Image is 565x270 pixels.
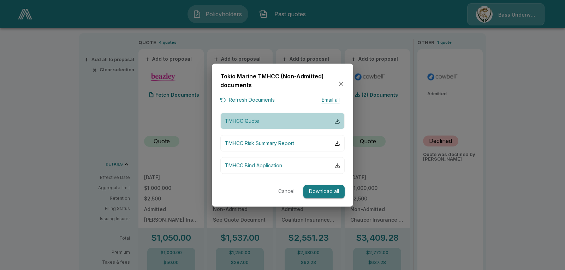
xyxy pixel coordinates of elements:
button: Cancel [275,185,298,198]
p: TMHCC Bind Application [225,162,282,169]
button: Download all [303,185,345,198]
p: TMHCC Quote [225,118,259,125]
button: Refresh Documents [220,96,275,104]
h6: Tokio Marine TMHCC (Non-Admitted) documents [220,72,338,90]
button: TMHCC Risk Summary Report [220,135,345,152]
button: Email all [316,96,345,104]
button: TMHCC Bind Application [220,157,345,174]
p: TMHCC Risk Summary Report [225,140,294,147]
button: TMHCC Quote [220,113,345,130]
